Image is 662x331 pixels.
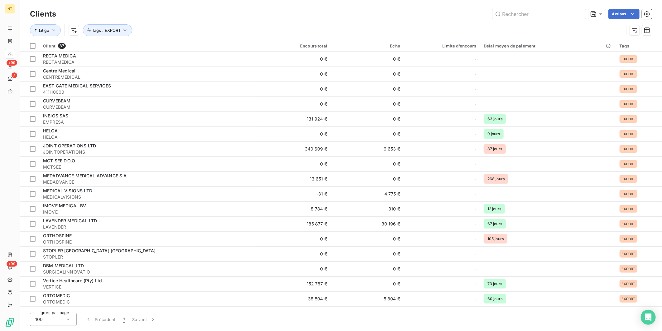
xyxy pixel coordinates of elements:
[331,111,404,126] td: 0 €
[43,263,84,268] span: DBM MEDICAL LTD
[621,87,636,91] span: EXPORT
[474,86,476,92] span: -
[43,128,58,133] span: HELCA
[258,96,331,111] td: 0 €
[258,82,331,96] td: 0 €
[621,117,636,121] span: EXPORT
[484,174,508,184] span: 268 jours
[43,194,254,200] span: MEDICALVISIONS
[621,147,636,151] span: EXPORT
[621,57,636,61] span: EXPORT
[43,113,69,118] span: INBIOS SAS
[43,119,254,125] span: EMPRESA
[5,317,15,327] img: Logo LeanPay
[474,296,476,302] span: -
[331,276,404,291] td: 0 €
[258,261,331,276] td: 0 €
[258,306,331,321] td: 23 978 €
[262,43,327,48] div: Encours total
[30,8,56,20] h3: Clients
[82,313,119,326] button: Précédent
[35,316,43,323] span: 100
[331,141,404,156] td: 9 653 €
[43,43,55,48] span: Client
[331,126,404,141] td: 0 €
[43,149,254,155] span: JOINTOPERATIONS
[43,59,254,65] span: RECTAMEDICA
[43,248,156,253] span: STOPLER [GEOGRAPHIC_DATA] [GEOGRAPHIC_DATA]
[331,261,404,276] td: 0 €
[331,201,404,216] td: 310 €
[43,293,70,298] span: ORTOMEDIC
[43,143,96,148] span: JOINT OPERATIONS LTD
[58,43,66,49] span: 87
[408,43,476,48] div: Limite d’encours
[331,52,404,67] td: 0 €
[484,144,506,154] span: 87 jours
[331,96,404,111] td: 0 €
[621,252,636,256] span: EXPORT
[331,156,404,171] td: 0 €
[83,24,132,36] button: Tags : EXPORT
[258,216,331,231] td: 185 877 €
[474,191,476,197] span: -
[621,192,636,196] span: EXPORT
[621,237,636,241] span: EXPORT
[43,239,254,245] span: ORTHOSPINE
[43,98,70,103] span: CURVEBEAM
[258,156,331,171] td: 0 €
[484,204,505,214] span: 12 jours
[331,186,404,201] td: 4 775 €
[43,68,75,73] span: Centre Medical
[608,9,640,19] button: Actions
[43,254,254,260] span: STOPLER
[474,176,476,182] span: -
[92,28,121,33] span: Tags : EXPORT
[12,72,17,78] span: 7
[331,291,404,306] td: 5 804 €
[258,276,331,291] td: 152 787 €
[484,43,612,48] div: Délai moyen de paiement
[621,207,636,211] span: EXPORT
[484,219,506,229] span: 67 jours
[335,43,400,48] div: Échu
[621,132,636,136] span: EXPORT
[621,297,636,301] span: EXPORT
[43,53,76,58] span: RECTA MEDICA
[621,177,636,181] span: EXPORT
[484,279,506,289] span: 73 jours
[43,269,254,275] span: SURGICALINNOVATIO
[258,111,331,126] td: 131 924 €
[43,188,92,193] span: MEDICAL VISIONS LTD
[123,316,125,323] span: 1
[43,203,86,208] span: IMOVE MEDICAL BV
[258,201,331,216] td: 8 784 €
[331,216,404,231] td: 30 196 €
[331,171,404,186] td: 0 €
[43,224,254,230] span: LAVENDER
[331,67,404,82] td: 0 €
[474,71,476,77] span: -
[620,43,658,48] div: Tags
[474,236,476,242] span: -
[43,83,111,88] span: EAST GATE MEDICAL SERVICES
[474,131,476,137] span: -
[43,179,254,185] span: MEDADVANCE
[258,291,331,306] td: 38 504 €
[331,246,404,261] td: 0 €
[331,82,404,96] td: 0 €
[492,9,586,19] input: Rechercher
[128,313,160,326] button: Suivant
[43,233,72,238] span: ORTHOSPINE
[474,161,476,167] span: -
[258,231,331,246] td: 0 €
[258,171,331,186] td: 13 651 €
[43,74,254,80] span: CENTREMEDICAL
[43,104,254,110] span: CURVEBEAM
[474,101,476,107] span: -
[258,52,331,67] td: 0 €
[484,129,504,139] span: 9 jours
[484,114,506,124] span: 63 jours
[258,246,331,261] td: 0 €
[474,281,476,287] span: -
